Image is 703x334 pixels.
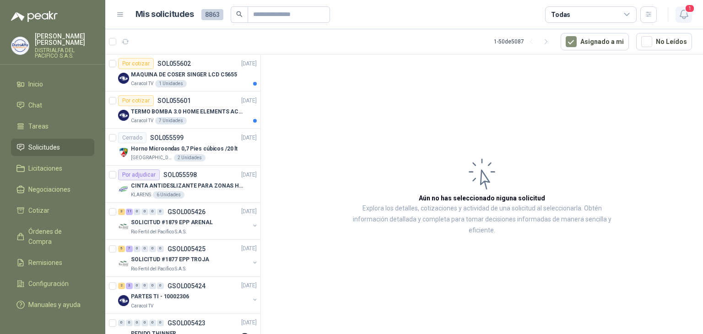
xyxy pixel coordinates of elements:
span: Solicitudes [28,142,60,152]
p: DISTRIALFA DEL PACIFICO S.A.S. [35,48,94,59]
img: Company Logo [118,295,129,306]
a: Manuales y ayuda [11,296,94,313]
a: Licitaciones [11,160,94,177]
a: Inicio [11,75,94,93]
p: KLARENS [131,191,151,199]
span: 8863 [201,9,223,20]
span: Configuración [28,279,69,289]
p: [DATE] [241,319,257,328]
span: Órdenes de Compra [28,226,86,247]
p: [DATE] [241,97,257,105]
span: search [236,11,243,17]
div: 7 Unidades [155,117,187,124]
a: Chat [11,97,94,114]
p: PARTES TI - 10002306 [131,293,189,302]
span: 1 [685,4,695,13]
span: Licitaciones [28,163,62,173]
p: TERMO BOMBA 3.0 HOME ELEMENTS ACERO INOX [131,108,245,116]
p: MAQUINA DE COSER SINGER LCD C5655 [131,70,237,79]
span: Negociaciones [28,184,70,194]
div: 0 [134,283,141,289]
a: 3 11 0 0 0 0 GSOL005426[DATE] Company LogoSOLICITUD #1879 EPP ARENALRio Fertil del Pacífico S.A.S. [118,206,259,236]
div: 7 [126,246,133,252]
div: Todas [551,10,570,20]
span: Cotizar [28,205,49,215]
p: SOLICITUD #1879 EPP ARENAL [131,219,213,227]
img: Company Logo [118,184,129,195]
p: GSOL005424 [168,283,205,289]
div: 0 [157,320,164,326]
span: Chat [28,100,42,110]
div: 0 [141,209,148,215]
div: 0 [149,320,156,326]
a: 5 7 0 0 0 0 GSOL005425[DATE] Company LogoSOLICITUD #1877 EPP TROJARio Fertil del Pacífico S.A.S. [118,243,259,273]
p: SOL055599 [150,135,184,141]
img: Company Logo [118,110,129,121]
button: No Leídos [636,33,692,50]
div: 0 [157,283,164,289]
div: 5 [118,246,125,252]
div: 3 [118,209,125,215]
div: 2 Unidades [174,154,205,162]
p: [DATE] [241,245,257,253]
p: SOL055598 [163,172,197,178]
a: Cotizar [11,202,94,219]
p: SOL055601 [157,97,191,104]
div: 0 [126,320,133,326]
p: GSOL005425 [168,246,205,252]
h3: Aún no has seleccionado niguna solicitud [419,193,545,203]
div: 0 [149,283,156,289]
div: 0 [149,209,156,215]
div: 2 [118,283,125,289]
div: Por cotizar [118,58,154,69]
img: Company Logo [118,147,129,158]
span: Manuales y ayuda [28,300,81,310]
p: [DATE] [241,171,257,179]
div: 1 - 50 de 5087 [494,34,553,49]
p: Caracol TV [131,302,153,310]
a: Solicitudes [11,139,94,156]
p: [DATE] [241,59,257,68]
div: 0 [134,320,141,326]
div: Por adjudicar [118,169,160,180]
p: [PERSON_NAME] [PERSON_NAME] [35,33,94,46]
p: [GEOGRAPHIC_DATA][PERSON_NAME] [131,154,172,162]
p: [DATE] [241,208,257,216]
p: Caracol TV [131,80,153,87]
span: Inicio [28,79,43,89]
a: Por cotizarSOL055602[DATE] Company LogoMAQUINA DE COSER SINGER LCD C5655Caracol TV1 Unidades [105,54,260,92]
div: 0 [134,209,141,215]
p: GSOL005426 [168,209,205,215]
p: [DATE] [241,282,257,291]
div: 0 [157,209,164,215]
div: Cerrado [118,132,146,143]
img: Logo peakr [11,11,58,22]
a: Tareas [11,118,94,135]
a: Negociaciones [11,181,94,198]
div: 6 Unidades [153,191,184,199]
img: Company Logo [118,258,129,269]
a: Configuración [11,275,94,292]
a: Órdenes de Compra [11,223,94,250]
div: 0 [157,246,164,252]
div: Por cotizar [118,95,154,106]
button: 1 [676,6,692,23]
a: Por adjudicarSOL055598[DATE] Company LogoCINTA ANTIDESLIZANTE PARA ZONAS HUMEDASKLARENS6 Unidades [105,166,260,203]
img: Company Logo [118,73,129,84]
p: CINTA ANTIDESLIZANTE PARA ZONAS HUMEDAS [131,182,245,190]
div: 0 [118,320,125,326]
a: 2 3 0 0 0 0 GSOL005424[DATE] Company LogoPARTES TI - 10002306Caracol TV [118,280,259,310]
p: SOLICITUD #1877 EPP TROJA [131,256,209,264]
button: Asignado a mi [561,33,629,50]
div: 0 [149,246,156,252]
p: SOL055602 [157,60,191,67]
span: Remisiones [28,258,62,268]
p: Rio Fertil del Pacífico S.A.S. [131,265,187,273]
p: Horno Microondas 0,7 Pies cúbicos /20 lt [131,145,238,153]
span: Tareas [28,121,49,131]
div: 0 [134,246,141,252]
div: 11 [126,209,133,215]
img: Company Logo [118,221,129,232]
div: 3 [126,283,133,289]
h1: Mis solicitudes [135,8,194,21]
